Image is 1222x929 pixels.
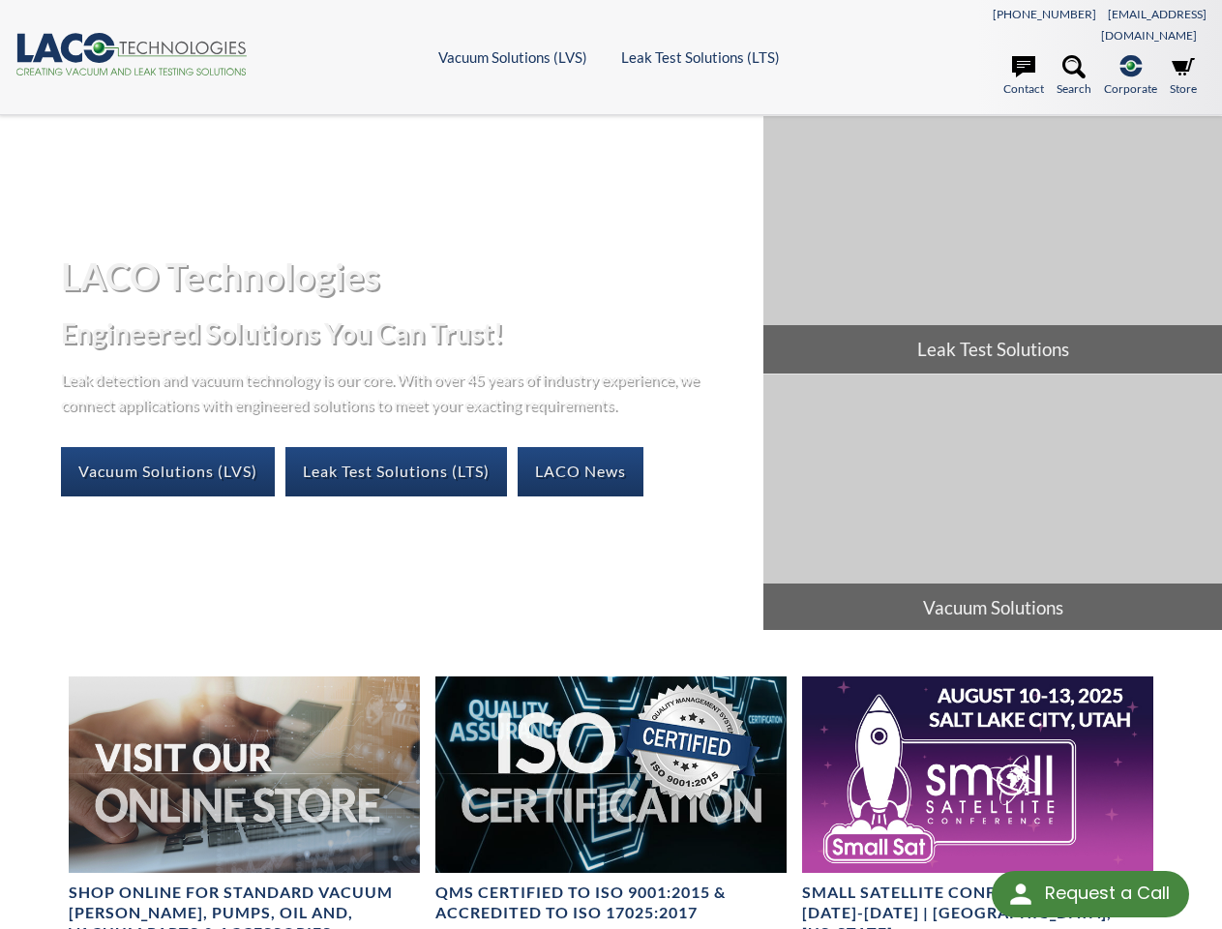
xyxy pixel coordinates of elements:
a: LACO News [518,447,643,495]
a: Search [1057,55,1091,98]
img: round button [1005,879,1036,910]
span: Vacuum Solutions [763,584,1222,632]
a: Contact [1003,55,1044,98]
div: Request a Call [992,871,1189,917]
div: Request a Call [1045,871,1170,915]
h4: QMS CERTIFIED to ISO 9001:2015 & Accredited to ISO 17025:2017 [435,883,787,923]
h1: LACO Technologies [61,253,748,300]
a: Leak Test Solutions (LTS) [285,447,507,495]
a: ISO Certification headerQMS CERTIFIED to ISO 9001:2015 & Accredited to ISO 17025:2017 [435,676,787,924]
p: Leak detection and vacuum technology is our core. With over 45 years of industry experience, we c... [61,367,709,416]
a: Vacuum Solutions (LVS) [438,48,587,66]
a: Store [1170,55,1197,98]
a: [PHONE_NUMBER] [993,7,1096,21]
span: Corporate [1104,79,1157,98]
a: [EMAIL_ADDRESS][DOMAIN_NAME] [1101,7,1207,43]
a: Vacuum Solutions [763,375,1222,632]
span: Leak Test Solutions [763,325,1222,374]
h2: Engineered Solutions You Can Trust! [61,315,748,351]
a: Leak Test Solutions [763,116,1222,374]
a: Leak Test Solutions (LTS) [621,48,780,66]
a: Vacuum Solutions (LVS) [61,447,275,495]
